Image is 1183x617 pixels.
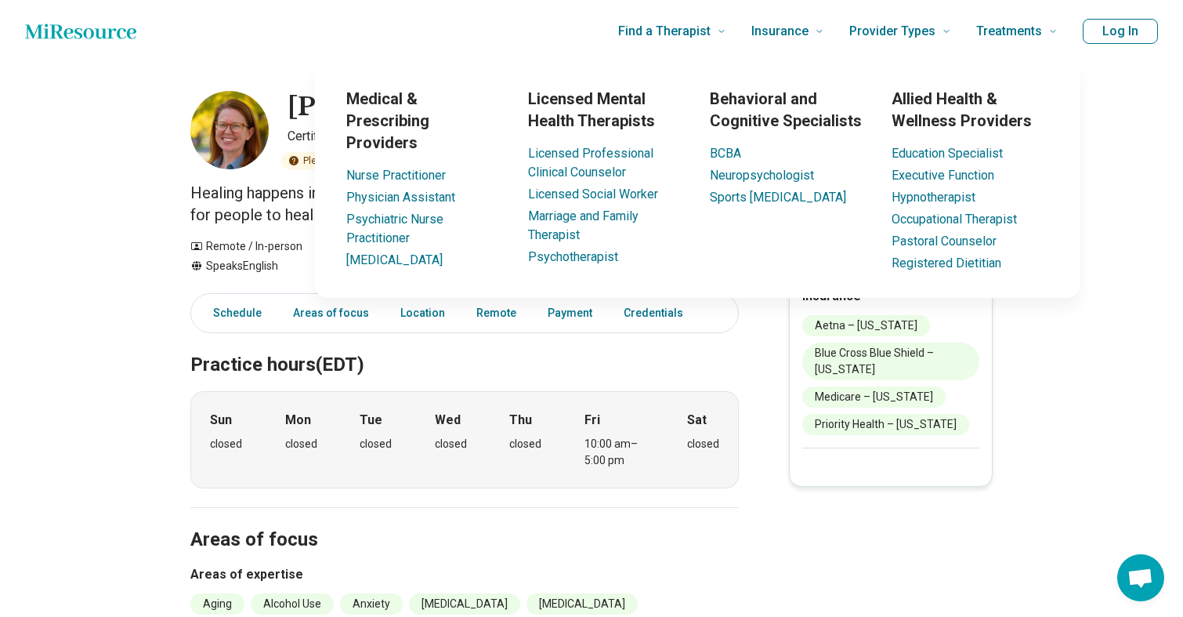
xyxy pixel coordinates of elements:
strong: Wed [435,411,461,430]
li: Aging [190,593,244,615]
div: closed [210,436,242,452]
a: Physician Assistant [346,190,455,205]
div: closed [509,436,541,452]
li: [MEDICAL_DATA] [526,593,638,615]
strong: Fri [584,411,600,430]
a: Psychiatric Nurse Practitioner [346,212,443,245]
li: Blue Cross Blue Shield – [US_STATE] [802,343,979,380]
h3: Medical & Prescribing Providers [346,88,503,154]
span: Treatments [976,20,1042,42]
strong: Sun [210,411,232,430]
img: Ginger Houghton, Certified Clinical Social Worker (CSW) [190,91,269,169]
a: Nurse Practitioner [346,168,446,183]
li: Medicare – [US_STATE] [802,387,946,408]
div: closed [285,436,317,452]
div: closed [687,436,719,452]
span: Insurance [751,20,809,42]
strong: Mon [285,411,311,430]
a: Licensed Professional Clinical Counselor [528,146,653,180]
a: Pastoral Counselor [892,234,997,249]
a: Licensed Social Worker [528,187,658,201]
a: Home page [25,16,136,47]
a: Remote [467,297,526,329]
li: Anxiety [340,593,403,615]
a: [MEDICAL_DATA] [346,252,443,267]
h3: Areas of expertise [190,565,739,584]
h2: Areas of focus [190,489,739,553]
li: Priority Health – [US_STATE] [802,414,969,435]
div: closed [435,436,467,452]
a: Registered Dietitian [892,256,1001,270]
span: Provider Types [849,20,935,42]
a: Hypnotherapist [892,190,975,205]
h3: Behavioral and Cognitive Specialists [710,88,866,132]
h3: Allied Health & Wellness Providers [892,88,1048,132]
a: Payment [538,297,602,329]
p: Healing happens in so many ways. We offer unique, outside of the box solutions for people to heal... [190,182,739,226]
strong: Thu [509,411,532,430]
span: Find a Therapist [618,20,711,42]
strong: Tue [360,411,382,430]
a: Location [391,297,454,329]
li: Alcohol Use [251,593,334,615]
a: Psychotherapist [528,249,618,264]
div: Provider Types [221,63,1174,298]
strong: Sat [687,411,707,430]
a: Education Specialist [892,146,1003,161]
div: 10:00 am – 5:00 pm [584,436,645,469]
div: Open chat [1117,554,1164,601]
div: closed [360,436,392,452]
a: Sports [MEDICAL_DATA] [710,190,846,205]
div: When does the program meet? [190,391,739,488]
a: Schedule [194,297,271,329]
a: Marriage and Family Therapist [528,209,639,242]
li: [MEDICAL_DATA] [409,593,520,615]
li: Aetna – [US_STATE] [802,315,930,336]
a: Neuropsychologist [710,168,814,183]
h3: Licensed Mental Health Therapists [528,88,685,132]
a: Credentials [614,297,702,329]
div: Remote / In-person [190,238,368,255]
h2: Practice hours (EDT) [190,314,739,379]
a: Executive Function [892,168,994,183]
a: Areas of focus [284,297,378,329]
a: BCBA [710,146,741,161]
a: Occupational Therapist [892,212,1017,227]
button: Log In [1083,19,1158,44]
div: Speaks English [190,258,368,274]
